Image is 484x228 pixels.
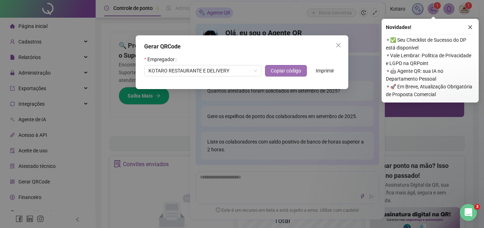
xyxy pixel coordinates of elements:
span: ⚬ ✅ Seu Checklist de Sucesso do DP está disponível [386,36,474,52]
span: ⚬ 🤖 Agente QR: sua IA no Departamento Pessoal [386,67,474,83]
div: Gerar QRCode [144,42,340,51]
span: close [468,25,473,30]
iframe: Intercom live chat [460,204,477,221]
button: Close [333,40,344,51]
span: Copiar código [271,67,301,75]
span: Novidades ! [386,23,411,31]
span: ⚬ 🚀 Em Breve, Atualização Obrigatória de Proposta Comercial [386,83,474,98]
span: KOTARO RESTAURANTE E DELIVERY [148,65,257,76]
span: close [336,42,341,48]
span: 3 [474,204,480,210]
button: Imprimir [310,65,340,76]
span: ⚬ Vale Lembrar: Política de Privacidade e LGPD na QRPoint [386,52,474,67]
label: Empregador [144,54,179,65]
span: Imprimir [316,67,334,75]
button: Copiar código [265,65,307,76]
